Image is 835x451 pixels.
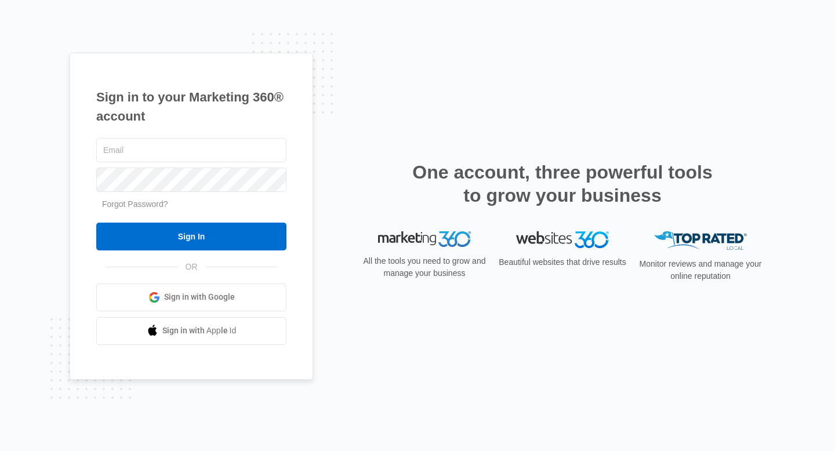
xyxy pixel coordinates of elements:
[177,261,206,273] span: OR
[409,161,716,207] h2: One account, three powerful tools to grow your business
[498,256,627,268] p: Beautiful websites that drive results
[96,223,286,250] input: Sign In
[654,231,747,250] img: Top Rated Local
[636,258,765,282] p: Monitor reviews and manage your online reputation
[96,138,286,162] input: Email
[102,199,168,209] a: Forgot Password?
[378,231,471,248] img: Marketing 360
[96,283,286,311] a: Sign in with Google
[360,255,489,279] p: All the tools you need to grow and manage your business
[96,317,286,345] a: Sign in with Apple Id
[516,231,609,248] img: Websites 360
[96,88,286,126] h1: Sign in to your Marketing 360® account
[162,325,237,337] span: Sign in with Apple Id
[164,291,235,303] span: Sign in with Google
